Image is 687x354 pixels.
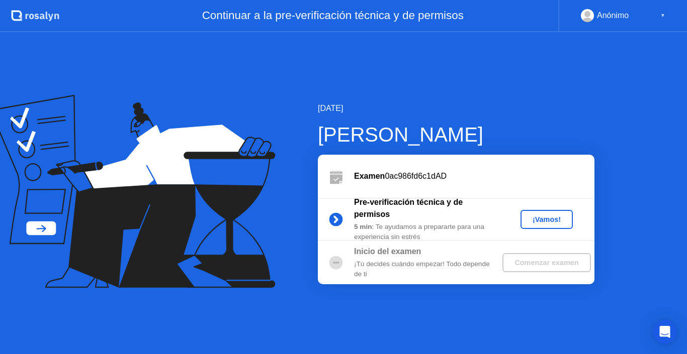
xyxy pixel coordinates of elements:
div: Anónimo [597,9,629,22]
div: Open Intercom Messenger [653,320,677,344]
button: ¡Vamos! [521,210,573,229]
div: 0ac986fd6c1dAD [354,170,594,182]
b: Inicio del examen [354,247,421,256]
div: [DATE] [318,102,594,114]
b: 5 min [354,223,372,230]
div: [PERSON_NAME] [318,120,594,150]
button: Comenzar examen [502,253,590,272]
div: : Te ayudamos a prepararte para una experiencia sin estrés [354,222,499,243]
div: Comenzar examen [506,259,586,267]
div: ¡Vamos! [525,215,569,223]
b: Pre-verificación técnica y de permisos [354,198,463,218]
div: ¡Tú decides cuándo empezar! Todo depende de ti [354,259,499,280]
b: Examen [354,172,385,180]
div: ▼ [660,9,665,22]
